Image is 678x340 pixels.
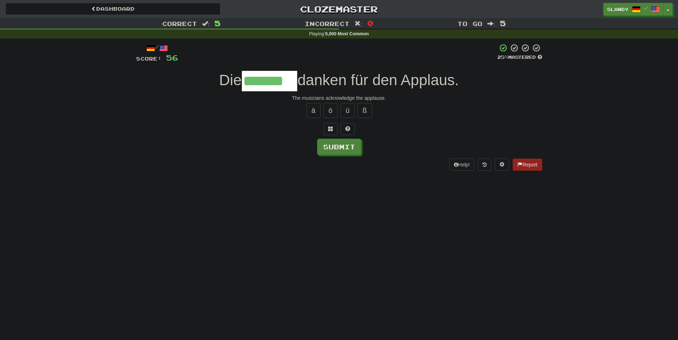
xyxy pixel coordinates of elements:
[358,103,372,118] button: ß
[497,54,508,60] span: 25 %
[231,3,446,15] a: Clozemaster
[607,6,628,12] span: Slandy
[644,6,648,11] span: /
[487,21,495,27] span: :
[500,19,506,27] span: 5
[162,20,197,27] span: Correct
[5,3,221,15] a: Dashboard
[325,31,369,36] strong: 5,000 Most Common
[513,159,542,171] button: Report
[603,3,664,16] a: Slandy /
[341,123,355,135] button: Single letter hint - you only get 1 per sentence and score half the points! alt+h
[478,159,491,171] button: Round history (alt+y)
[449,159,475,171] button: Help!
[324,103,338,118] button: ö
[306,103,321,118] button: ä
[354,21,362,27] span: :
[324,123,338,135] button: Switch sentence to multiple choice alt+p
[497,54,542,61] div: Mastered
[136,56,162,62] span: Score:
[214,19,221,27] span: 5
[202,21,210,27] span: :
[136,43,178,52] div: /
[317,139,361,155] button: Submit
[457,20,482,27] span: To go
[341,103,355,118] button: ü
[136,94,542,102] div: The musicians acknowledge the applause.
[305,20,350,27] span: Incorrect
[219,72,242,88] span: Die
[166,53,178,62] span: 56
[367,19,373,27] span: 0
[297,72,459,88] span: danken für den Applaus.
